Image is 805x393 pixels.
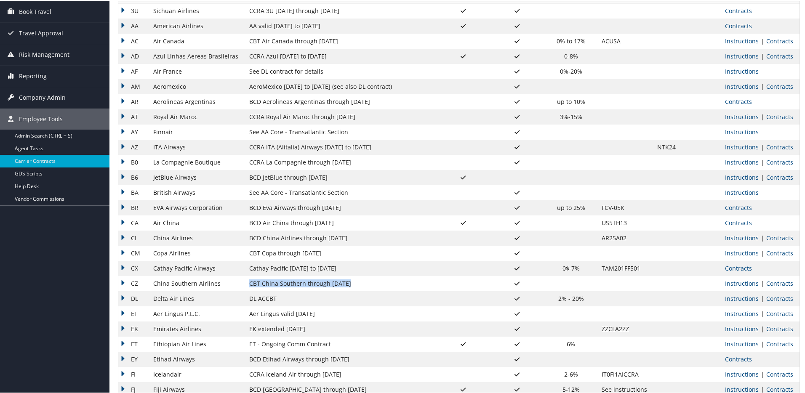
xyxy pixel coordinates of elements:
td: BCD Air China through [DATE] [245,215,437,230]
td: Aer Lingus valid [DATE] [245,305,437,321]
td: BA [118,184,149,199]
a: View Ticketing Instructions [725,66,759,74]
td: See AA Core - Transatlantic Section [245,184,437,199]
td: ET - Ongoing Comm Contract [245,336,437,351]
td: JetBlue Airways [149,169,245,184]
a: View Ticketing Instructions [725,173,759,181]
td: CBT China Southern through [DATE] [245,275,437,290]
td: Aerolineas Argentinas [149,93,245,109]
span: Company Admin [19,86,66,107]
span: Risk Management [19,43,69,64]
span: | [759,36,766,44]
td: BCD Etihad Airways through [DATE] [245,351,437,366]
td: See AA Core - Transatlantic Section [245,124,437,139]
td: China Airlines [149,230,245,245]
td: CI [118,230,149,245]
td: AR [118,93,149,109]
span: | [759,248,766,256]
td: Finnair [149,124,245,139]
td: 3U [118,3,149,18]
span: | [759,233,766,241]
td: Emirates Airlines [149,321,245,336]
td: BCD Eva Airways through [DATE] [245,199,437,215]
span: | [759,309,766,317]
td: DL [118,290,149,305]
a: View Contracts [725,6,752,14]
td: 0% to 17% [545,33,597,48]
a: View Ticketing Instructions [725,82,759,90]
td: EVA Airways Corporation [149,199,245,215]
a: View Ticketing Instructions [725,36,759,44]
td: Delta Air Lines [149,290,245,305]
a: View Contracts [766,142,793,150]
td: CCRA 3U [DATE] through [DATE] [245,3,437,18]
td: AZ [118,139,149,154]
a: View Contracts [725,21,752,29]
a: View Ticketing Instructions [725,339,759,347]
a: View Contracts [725,354,752,362]
span: | [759,279,766,287]
td: EK [118,321,149,336]
a: View Contracts [766,309,793,317]
span: | [759,142,766,150]
a: View Contracts [766,173,793,181]
td: CCRA Iceland Air through [DATE] [245,366,437,381]
span: | [759,82,766,90]
td: La Compagnie Boutique [149,154,245,169]
td: AM [118,78,149,93]
td: 0$-7% [545,260,597,275]
a: View Contracts [725,97,752,105]
td: Icelandair [149,366,245,381]
a: View Contracts [725,263,752,271]
td: NTK24 [653,139,721,154]
td: ET [118,336,149,351]
a: View Ticketing Instructions [725,127,759,135]
td: Azul Linhas Aereas Brasileiras [149,48,245,63]
td: AY [118,124,149,139]
td: CCRA Azul [DATE] to [DATE] [245,48,437,63]
a: View Contracts [766,324,793,332]
a: View Contracts [725,218,752,226]
td: CX [118,260,149,275]
td: China Southern Airlines [149,275,245,290]
span: | [759,324,766,332]
span: | [759,173,766,181]
a: View Ticketing Instructions [725,112,759,120]
td: AR25A02 [597,230,653,245]
span: | [759,51,766,59]
a: View Contracts [766,51,793,59]
a: View Contracts [766,248,793,256]
td: 2-6% [545,366,597,381]
a: View Ticketing Instructions [725,324,759,332]
td: AA valid [DATE] to [DATE] [245,18,437,33]
a: View Ticketing Instructions [725,157,759,165]
td: Air China [149,215,245,230]
td: Aeromexico [149,78,245,93]
td: FCV-05K [597,199,653,215]
td: TAM201FF501 [597,260,653,275]
a: View Ticketing Instructions [725,51,759,59]
td: AeroMexico [DATE] to [DATE] (see also DL contract) [245,78,437,93]
span: | [759,112,766,120]
td: 6% [545,336,597,351]
a: View Contracts [725,203,752,211]
td: CM [118,245,149,260]
td: 0-8% [545,48,597,63]
span: | [759,157,766,165]
td: EI [118,305,149,321]
td: up to 10% [545,93,597,109]
a: View Contracts [766,294,793,302]
a: View Ticketing Instructions [725,248,759,256]
td: EY [118,351,149,366]
td: B0 [118,154,149,169]
a: View Contracts [766,385,793,393]
td: US5TH13 [597,215,653,230]
a: View Contracts [766,82,793,90]
td: FI [118,366,149,381]
td: CBT Air Canada through [DATE] [245,33,437,48]
a: View Contracts [766,233,793,241]
td: Cathay Pacific [DATE] to [DATE] [245,260,437,275]
td: 2% - 20% [545,290,597,305]
td: Cathay Pacific Airways [149,260,245,275]
td: Etihad Airways [149,351,245,366]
